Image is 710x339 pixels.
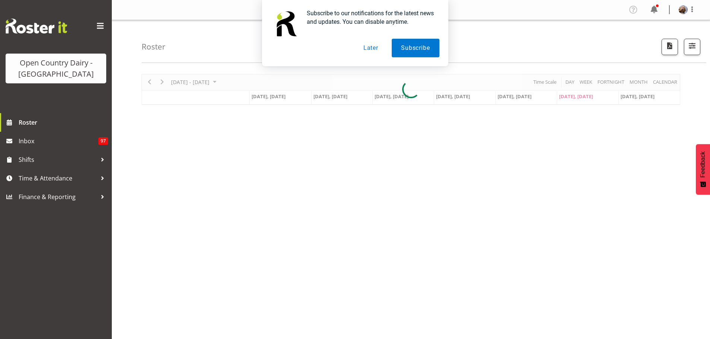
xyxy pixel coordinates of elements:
[301,9,439,26] div: Subscribe to our notifications for the latest news and updates. You can disable anytime.
[19,191,97,202] span: Finance & Reporting
[19,154,97,165] span: Shifts
[19,135,98,147] span: Inbox
[19,173,97,184] span: Time & Attendance
[271,9,301,39] img: notification icon
[700,151,706,178] span: Feedback
[696,144,710,195] button: Feedback - Show survey
[13,57,99,80] div: Open Country Dairy - [GEOGRAPHIC_DATA]
[98,137,108,145] span: 97
[19,117,108,128] span: Roster
[354,39,388,57] button: Later
[392,39,439,57] button: Subscribe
